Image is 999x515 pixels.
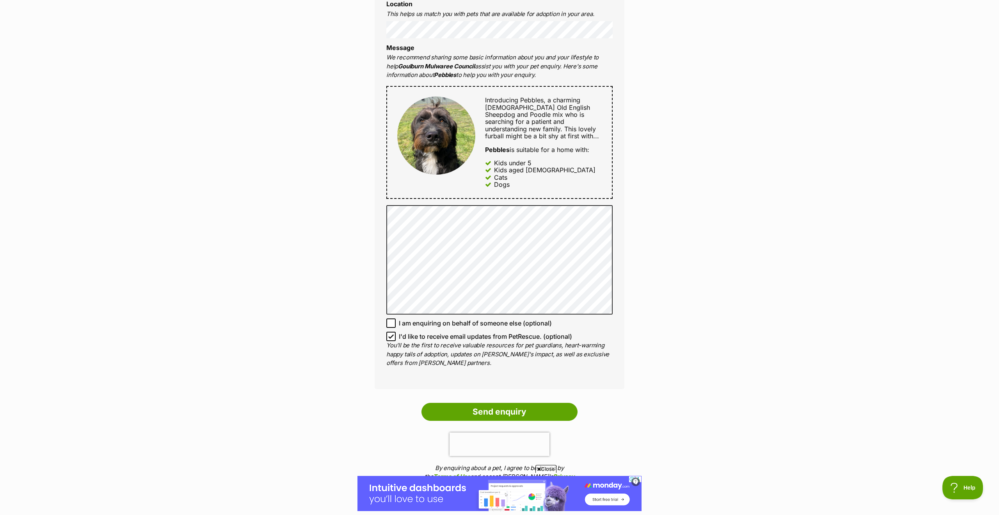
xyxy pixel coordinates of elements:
[373,0,378,6] img: adc.png
[386,53,613,80] p: We recommend sharing some basic information about you and your lifestyle to help assist you with ...
[494,159,531,166] div: Kids under 5
[399,332,572,341] span: I'd like to receive email updates from PetRescue. (optional)
[494,181,510,188] div: Dogs
[450,433,549,456] iframe: reCAPTCHA
[942,476,983,499] iframe: Help Scout Beacon - Open
[485,146,510,154] strong: Pebbles
[386,341,613,368] p: You'll be the first to receive valuable resources for pet guardians, heart-warming happy tails of...
[397,97,475,175] img: Pebbles
[399,318,552,328] span: I am enquiring on behalf of someone else (optional)
[632,478,639,485] img: info.svg
[434,71,456,79] strong: Pebbles
[494,174,507,181] div: Cats
[421,464,578,490] p: By enquiring about a pet, I agree to be bound by the and accept [PERSON_NAME]'s
[398,63,475,70] strong: Goulburn Mulwaree Council
[485,96,599,140] span: Introducing Pebbles, a charming [DEMOGRAPHIC_DATA] Old English Sheepdog and Poodle mix who is sea...
[386,44,414,52] label: Message
[485,146,602,153] div: is suitable for a home with:
[494,166,595,173] div: Kids aged [DEMOGRAPHIC_DATA]
[386,10,613,19] p: This helps us match you with pets that are available for adoption in your area.
[421,403,578,421] input: Send enquiry
[535,465,556,473] span: Close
